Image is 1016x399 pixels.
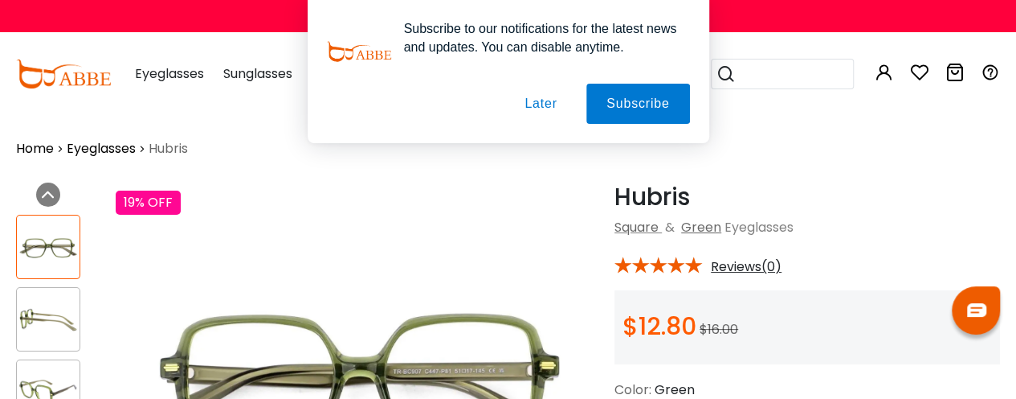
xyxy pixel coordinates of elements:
[724,218,794,237] span: Eyeglasses
[116,191,181,215] div: 19% OFF
[16,139,54,158] a: Home
[149,139,188,158] span: Hubris
[662,218,678,237] span: &
[17,232,80,263] img: Hubris Green Acetate Eyeglasses , UniversalBridgeFit Frames from ABBE Glasses
[711,260,781,274] span: Reviews(0)
[327,19,391,84] img: notification icon
[622,309,696,343] span: $12.80
[17,304,80,335] img: Hubris Green Acetate Eyeglasses , UniversalBridgeFit Frames from ABBE Glasses
[614,218,659,237] a: Square
[655,380,695,399] span: Green
[586,84,689,124] button: Subscribe
[391,19,690,56] div: Subscribe to our notifications for the latest news and updates. You can disable anytime.
[614,380,651,399] span: Color:
[681,218,721,237] a: Green
[504,84,577,124] button: Later
[614,183,1000,212] h1: Hubris
[67,139,136,158] a: Eyeglasses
